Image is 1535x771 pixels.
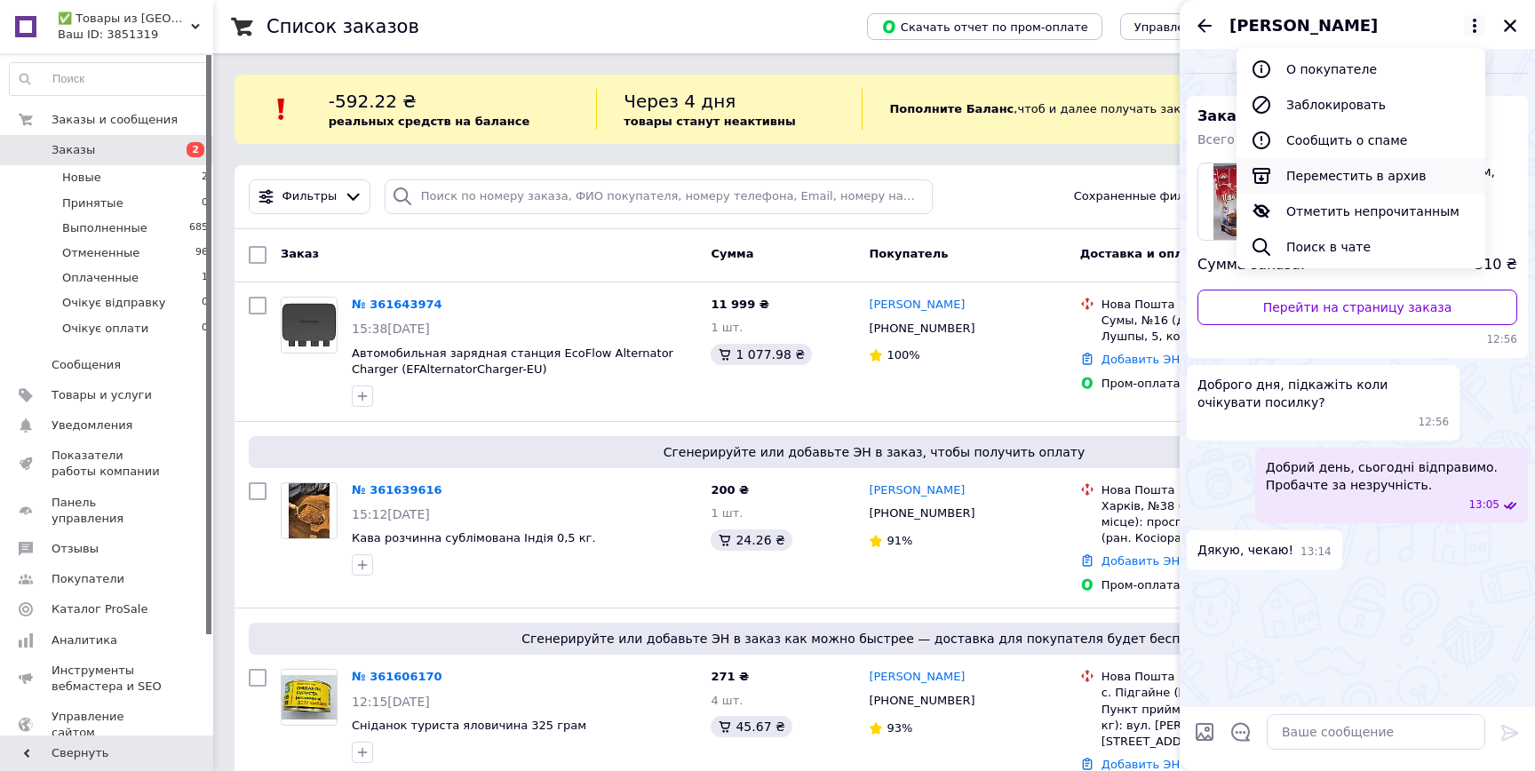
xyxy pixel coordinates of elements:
[869,694,974,707] span: [PHONE_NUMBER]
[195,245,208,261] span: 96
[1102,498,1319,547] div: Харків, №38 (до 30 кг на одне місце): просп. Олександрівський (ран. Косіора), 184
[52,357,121,373] span: Сообщения
[1237,123,1485,158] button: Сообщить о спаме
[711,298,768,311] span: 11 999 ₴
[52,663,164,695] span: Инструменты вебмастера и SEO
[1102,577,1319,593] div: Пром-оплата
[52,571,124,587] span: Покупатели
[711,716,791,737] div: 45.67 ₴
[281,669,338,726] a: Фото товару
[202,170,208,186] span: 2
[281,482,338,539] a: Фото товару
[52,387,152,403] span: Товары и услуги
[52,632,117,648] span: Аналитика
[352,483,442,497] a: № 361639616
[867,13,1102,40] button: Скачать отчет по пром-оплате
[624,115,796,128] b: товары станут неактивны
[58,11,191,27] span: ✅ Товары из Европы - Лучшие цены в Украине!
[1213,163,1260,240] img: 5230691018_w160_h160_tsikorij-chicory-world.jpg
[266,16,419,37] h1: Список заказов
[256,443,1492,461] span: Сгенерируйте или добавьте ЭН в заказ, чтобы получить оплату
[1102,482,1319,498] div: Нова Пошта
[869,669,965,686] a: [PERSON_NAME]
[289,483,330,538] img: Фото товару
[711,247,753,260] span: Сумма
[1120,13,1288,40] button: Управление статусами
[1197,255,1305,275] span: Сумма заказа:
[352,531,596,544] a: Кава розчинна сублімована Індія 0,5 кг.
[1419,415,1450,430] span: 12:56 09.09.2025
[282,188,338,205] span: Фильтры
[52,541,99,557] span: Отзывы
[352,719,586,732] a: Сніданок туриста яловичина 325 грам
[1475,255,1517,275] span: 510 ₴
[869,247,948,260] span: Покупатель
[1229,720,1253,743] button: Открыть шаблоны ответов
[58,27,213,43] div: Ваш ID: 3851319
[52,448,164,480] span: Показатели работы компании
[202,195,208,211] span: 0
[1229,14,1485,37] button: [PERSON_NAME]
[1237,194,1485,229] button: Отметить непрочитанным
[624,91,736,112] span: Через 4 дня
[711,529,791,551] div: 24.26 ₴
[711,483,749,497] span: 200 ₴
[352,695,430,709] span: 12:15[DATE]
[711,321,743,334] span: 1 шт.
[52,112,178,128] span: Заказы и сообщения
[869,482,965,499] a: [PERSON_NAME]
[1237,158,1485,194] button: Переместить в архив
[62,321,148,337] span: Очікує оплати
[862,89,1293,130] div: , чтоб и далее получать заказы
[52,495,164,527] span: Панель управления
[62,220,147,236] span: Выполненные
[1197,107,1351,124] span: Заказ
[352,322,430,336] span: 15:38[DATE]
[352,507,430,521] span: 15:12[DATE]
[1102,313,1319,345] div: Сумы, №16 (до 30 кг): просп. М. Лушпы, 5, корп. 10
[711,670,749,683] span: 271 ₴
[256,630,1492,648] span: Сгенерируйте или добавьте ЭН в заказ как можно быстрее — доставка для покупателя будет бесплатной
[1197,541,1293,560] span: Дякую, чекаю!
[282,675,337,719] img: Фото товару
[1237,229,1485,265] button: Поиск в чате
[202,321,208,337] span: 0
[187,142,204,157] span: 2
[1134,20,1274,34] span: Управление статусами
[62,245,139,261] span: Отмененные
[1266,458,1517,494] span: Добрий день, сьогодні відправимо. Пробачте за незручність.
[711,506,743,520] span: 1 шт.
[1102,685,1319,750] div: с. Підгайне ([GEOGRAPHIC_DATA].), Пункт приймання-видачі (до 30 кг): вул. [PERSON_NAME][STREET_AD...
[281,297,338,354] a: Фото товару
[352,346,673,377] a: Автомобильная зарядная станция EcoFlow Alternator Charger (EFAlternatorCharger-EU)
[52,417,132,433] span: Уведомления
[1300,544,1332,560] span: 13:14 09.09.2025
[1102,353,1180,366] a: Добавить ЭН
[1197,290,1517,325] a: Перейти на страницу заказа
[887,348,919,362] span: 100%
[1237,87,1485,123] button: Заблокировать
[1102,669,1319,685] div: Нова Пошта
[329,115,530,128] b: реальных средств на балансе
[711,344,812,365] div: 1 077.98 ₴
[62,170,101,186] span: Новые
[189,220,208,236] span: 685
[202,270,208,286] span: 1
[1080,247,1205,260] span: Доставка и оплата
[1197,132,1303,147] span: Всего товаров: 6
[52,709,164,741] span: Управление сайтом
[1229,14,1378,37] span: [PERSON_NAME]
[1187,64,1528,82] div: 09.09.2025
[887,721,912,735] span: 93%
[1074,188,1219,205] span: Сохраненные фильтры:
[1468,497,1499,513] span: 13:05 09.09.2025
[1102,758,1180,771] a: Добавить ЭН
[869,506,974,520] span: [PHONE_NUMBER]
[869,322,974,335] span: [PHONE_NUMBER]
[281,247,319,260] span: Заказ
[62,195,123,211] span: Принятые
[887,534,912,547] span: 91%
[385,179,933,214] input: Поиск по номеру заказа, ФИО покупателя, номеру телефона, Email, номеру накладной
